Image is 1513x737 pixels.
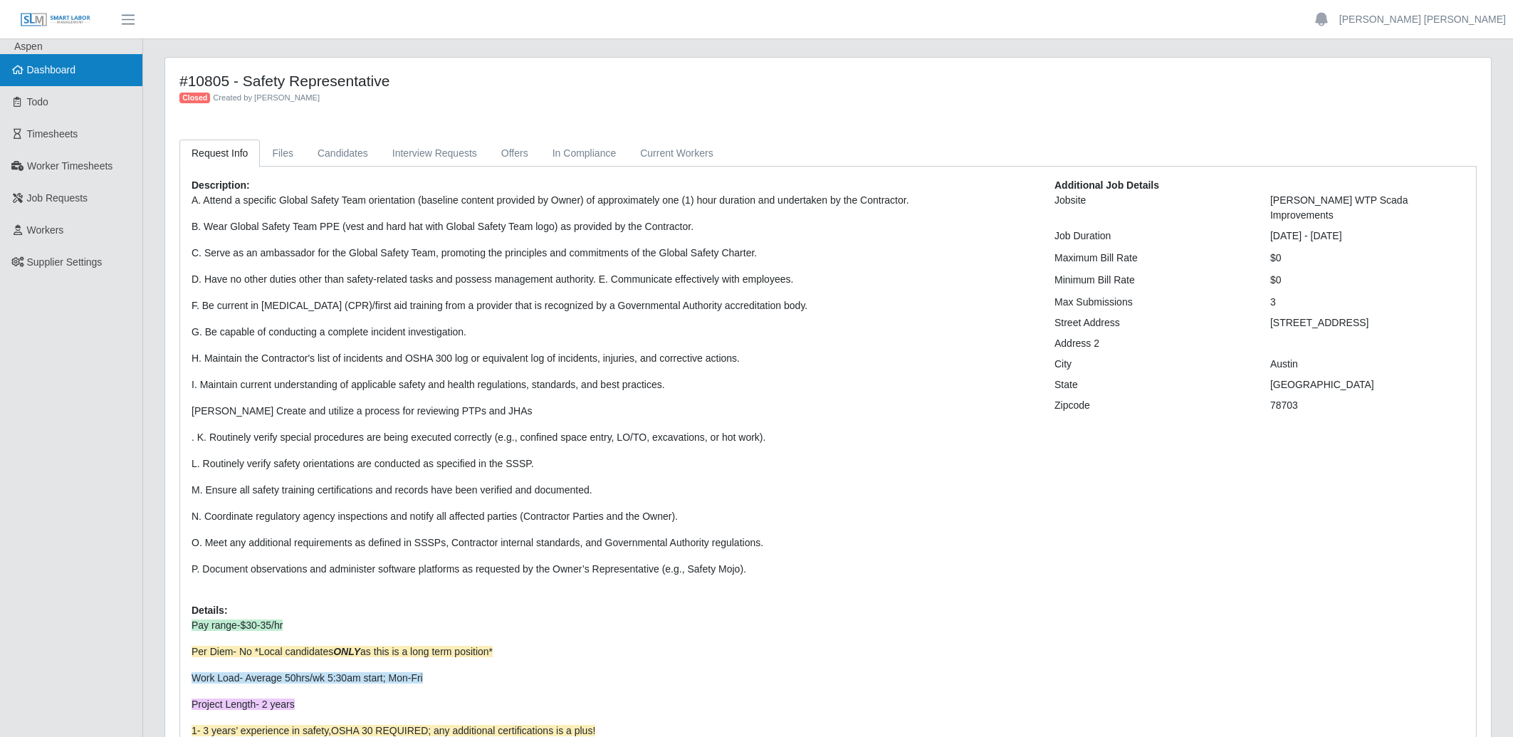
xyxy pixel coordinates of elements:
[192,272,1033,287] p: D. Have no other duties other than safety-related tasks and possess management authority. E. Comm...
[192,646,493,657] span: Per Diem- No *Local candidates as this is a long term position*
[1044,193,1260,223] div: Jobsite
[1260,229,1475,244] div: [DATE] - [DATE]
[1044,273,1260,288] div: Minimum Bill Rate
[1260,357,1475,372] div: Austin
[27,192,88,204] span: Job Requests
[192,456,1033,471] p: L. Routinely verify safety orientations are conducted as specified in the SSSP.
[1044,315,1260,330] div: Street Address
[192,404,1033,419] p: [PERSON_NAME] Create and utilize a process for reviewing PTPs and JHAs
[1044,377,1260,392] div: State
[179,140,260,167] a: Request Info
[27,128,78,140] span: Timesheets
[1044,357,1260,372] div: City
[192,325,1033,340] p: G. Be capable of conducting a complete incident investigation.
[1260,315,1475,330] div: [STREET_ADDRESS]
[27,160,112,172] span: Worker Timesheets
[1260,377,1475,392] div: [GEOGRAPHIC_DATA]
[1260,273,1475,288] div: $0
[1044,251,1260,266] div: Maximum Bill Rate
[192,193,1033,208] p: A. Attend a specific Global Safety Team orientation (baseline content provided by Owner) of appro...
[192,725,595,736] span: OSHA 30 REQUIRED; any additional certifications is a plus!
[179,93,210,104] span: Closed
[192,179,250,191] b: Description:
[1260,295,1475,310] div: 3
[192,483,1033,498] p: M. Ensure all safety training certifications and records have been verified and documented.
[1044,398,1260,413] div: Zipcode
[192,605,228,616] b: Details:
[192,725,331,736] span: 1- 3 years’ experience in safety,
[305,140,380,167] a: Candidates
[1339,12,1506,27] a: [PERSON_NAME] [PERSON_NAME]
[333,646,360,657] strong: ONLY
[192,699,295,710] span: Project Length- 2 years
[628,140,725,167] a: Current Workers
[192,246,1033,261] p: C. Serve as an ambassador for the Global Safety Team, promoting the principles and commitments of...
[213,93,320,102] span: Created by [PERSON_NAME]
[540,140,629,167] a: In Compliance
[179,72,1147,90] h4: #10805 - Safety Representative
[27,256,103,268] span: Supplier Settings
[192,430,1033,445] p: . K. Routinely verify special procedures are being executed correctly (e.g., confined space entry...
[27,224,64,236] span: Workers
[192,298,1033,313] p: F. Be current in [MEDICAL_DATA] (CPR)/first aid training from a provider that is recognized by a ...
[192,377,1033,392] p: I. Maintain current understanding of applicable safety and health regulations, standards, and bes...
[489,140,540,167] a: Offers
[1044,295,1260,310] div: Max Submissions
[192,219,1033,234] p: B. Wear Global Safety Team PPE (vest and hard hat with Global Safety Team logo) as provided by th...
[1260,193,1475,223] div: [PERSON_NAME] WTP Scada Improvements
[380,140,489,167] a: Interview Requests
[1044,229,1260,244] div: Job Duration
[192,620,283,631] span: Pay range-$30-35/hr
[192,351,1033,366] p: H. Maintain the Contractor's list of incidents and OSHA 300 log or equivalent log of incidents, i...
[27,96,48,108] span: Todo
[1260,398,1475,413] div: 78703
[1054,179,1159,191] b: Additional Job Details
[14,41,43,52] span: Aspen
[1044,336,1260,351] div: Address 2
[192,535,1033,550] p: O. Meet any additional requirements as defined in SSSPs, Contractor internal standards, and Gover...
[192,509,1033,524] p: N. Coordinate regulatory agency inspections and notify all affected parties (Contractor Parties a...
[1260,251,1475,266] div: $0
[260,140,305,167] a: Files
[20,12,91,28] img: SLM Logo
[27,64,76,75] span: Dashboard
[192,672,423,684] span: Work Load- Average 50hrs/wk 5:30am start; Mon-Fri
[192,562,1033,577] p: P. Document observations and administer software platforms as requested by the Owner’s Representa...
